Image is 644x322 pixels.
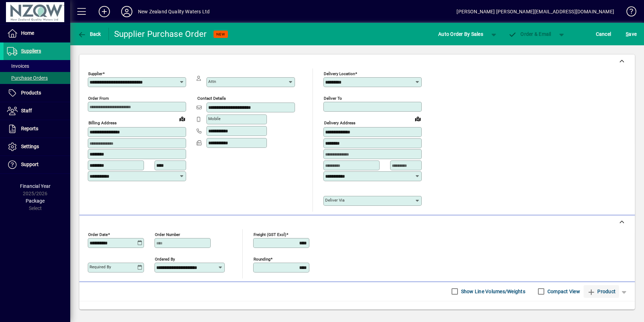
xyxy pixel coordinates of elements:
app-page-header-button: Back [70,28,109,40]
span: Financial Year [20,183,51,189]
a: Purchase Orders [4,72,70,84]
mat-label: Freight (GST excl) [254,232,286,237]
mat-label: Deliver via [325,198,344,203]
button: Order & Email [505,28,555,40]
span: Suppliers [21,48,41,54]
span: Reports [21,126,38,131]
span: Product [587,286,616,297]
a: Home [4,25,70,42]
button: Back [76,28,103,40]
mat-label: Ordered by [155,256,175,261]
span: Staff [21,108,32,113]
mat-label: Order date [88,232,108,237]
a: Settings [4,138,70,156]
mat-label: Order number [155,232,180,237]
mat-label: Deliver To [324,96,342,101]
div: New Zealand Quality Waters Ltd [138,6,210,17]
mat-label: Delivery Location [324,71,355,76]
a: View on map [177,113,188,124]
span: Cancel [596,28,611,40]
span: Home [21,30,34,36]
button: Add [93,5,116,18]
mat-label: Attn [208,79,216,84]
span: ave [626,28,637,40]
div: Supplier Purchase Order [114,28,207,40]
a: Reports [4,120,70,138]
a: Products [4,84,70,102]
label: Show Line Volumes/Weights [460,288,525,295]
a: Staff [4,102,70,120]
mat-label: Order from [88,96,109,101]
span: Purchase Orders [7,75,48,81]
div: [PERSON_NAME] [PERSON_NAME][EMAIL_ADDRESS][DOMAIN_NAME] [456,6,614,17]
mat-label: Mobile [208,116,221,121]
button: Product [584,285,619,298]
span: Invoices [7,63,29,69]
button: Cancel [594,28,613,40]
mat-label: Supplier [88,71,103,76]
a: View on map [412,113,423,124]
a: Support [4,156,70,173]
button: Save [624,28,638,40]
a: Knowledge Base [621,1,635,24]
button: Auto Order By Sales [435,28,487,40]
button: Profile [116,5,138,18]
span: Order & Email [508,31,551,37]
span: Back [78,31,101,37]
span: Products [21,90,41,96]
span: Settings [21,144,39,149]
a: Invoices [4,60,70,72]
label: Compact View [546,288,580,295]
span: NEW [216,32,225,37]
span: Package [26,198,45,204]
mat-label: Required by [90,264,111,269]
span: S [626,31,629,37]
span: Auto Order By Sales [438,28,483,40]
mat-label: Rounding [254,256,270,261]
span: Support [21,162,39,167]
